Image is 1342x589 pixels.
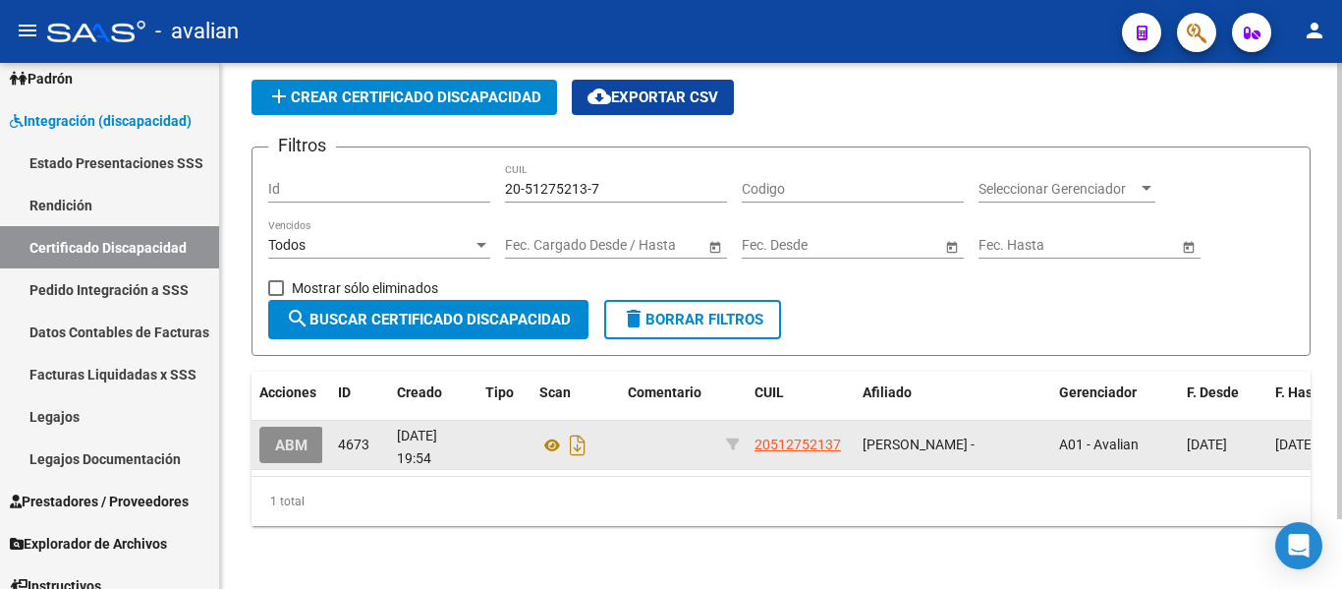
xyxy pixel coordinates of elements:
[755,437,841,452] span: 20512752137
[155,10,239,53] span: - avalian
[268,300,588,339] button: Buscar Certificado Discapacidad
[539,384,571,400] span: Scan
[397,384,442,400] span: Creado
[583,237,679,254] input: End date
[10,491,189,512] span: Prestadores / Proveedores
[587,88,718,106] span: Exportar CSV
[587,85,611,108] mat-icon: cloud_download
[10,533,167,555] span: Explorador de Archivos
[286,307,309,330] mat-icon: search
[259,427,323,463] button: ABM
[531,372,620,414] datatable-header-cell: Scan
[1179,372,1267,414] datatable-header-cell: F. Desde
[819,237,916,254] input: End date
[1059,384,1137,400] span: Gerenciador
[622,311,763,328] span: Borrar Filtros
[863,437,975,452] span: [PERSON_NAME] -
[1056,237,1152,254] input: End date
[338,437,369,452] span: 4673
[628,384,701,400] span: Comentario
[268,132,336,159] h3: Filtros
[1178,236,1199,257] button: Open calendar
[16,19,39,42] mat-icon: menu
[1275,437,1315,452] span: [DATE]
[252,477,1311,526] div: 1 total
[10,110,192,132] span: Integración (discapacidad)
[1051,372,1179,414] datatable-header-cell: Gerenciador
[1303,19,1326,42] mat-icon: person
[505,237,566,254] input: Start date
[755,384,784,400] span: CUIL
[477,372,531,414] datatable-header-cell: Tipo
[863,384,912,400] span: Afiliado
[742,237,803,254] input: Start date
[565,430,590,461] i: Descargar documento
[1187,437,1227,452] span: [DATE]
[485,384,514,400] span: Tipo
[330,372,389,414] datatable-header-cell: ID
[622,307,645,330] mat-icon: delete
[1059,437,1139,452] span: A01 - Avalian
[389,372,477,414] datatable-header-cell: Creado
[855,372,1051,414] datatable-header-cell: Afiliado
[267,88,541,106] span: Crear Certificado Discapacidad
[267,85,291,108] mat-icon: add
[1275,384,1325,400] span: F. Hasta
[979,237,1039,254] input: Start date
[704,236,725,257] button: Open calendar
[10,68,73,89] span: Padrón
[259,384,316,400] span: Acciones
[252,80,557,115] button: Crear Certificado Discapacidad
[572,80,734,115] button: Exportar CSV
[979,181,1138,198] span: Seleccionar Gerenciador
[941,236,962,257] button: Open calendar
[1275,522,1322,569] div: Open Intercom Messenger
[268,237,306,253] span: Todos
[747,372,855,414] datatable-header-cell: CUIL
[604,300,781,339] button: Borrar Filtros
[292,276,438,300] span: Mostrar sólo eliminados
[620,372,718,414] datatable-header-cell: Comentario
[338,384,351,400] span: ID
[397,428,437,466] span: [DATE] 19:54
[275,437,308,454] span: ABM
[286,311,571,328] span: Buscar Certificado Discapacidad
[1187,384,1239,400] span: F. Desde
[252,372,330,414] datatable-header-cell: Acciones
